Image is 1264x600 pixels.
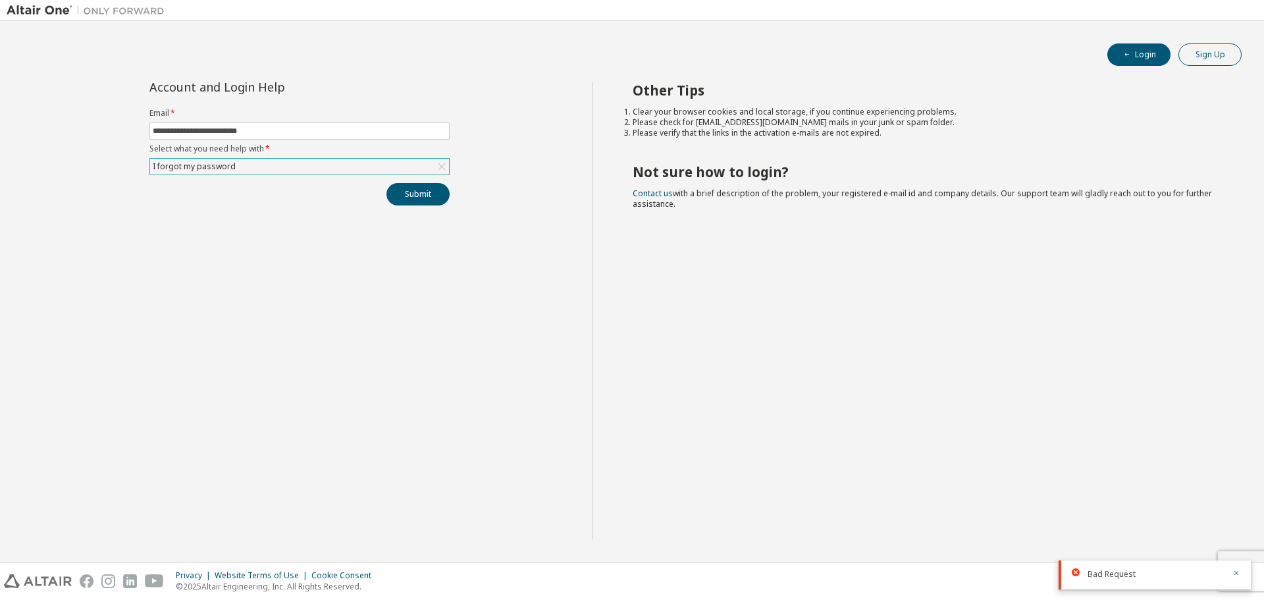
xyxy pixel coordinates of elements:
[151,159,238,174] div: I forgot my password
[149,108,450,119] label: Email
[101,574,115,588] img: instagram.svg
[633,188,673,199] a: Contact us
[633,163,1219,180] h2: Not sure how to login?
[123,574,137,588] img: linkedin.svg
[149,82,390,92] div: Account and Login Help
[311,570,379,581] div: Cookie Consent
[386,183,450,205] button: Submit
[176,570,215,581] div: Privacy
[80,574,93,588] img: facebook.svg
[1088,569,1136,580] span: Bad Request
[149,144,450,154] label: Select what you need help with
[633,82,1219,99] h2: Other Tips
[1107,43,1171,66] button: Login
[7,4,171,17] img: Altair One
[150,159,449,175] div: I forgot my password
[633,117,1219,128] li: Please check for [EMAIL_ADDRESS][DOMAIN_NAME] mails in your junk or spam folder.
[145,574,164,588] img: youtube.svg
[176,581,379,592] p: © 2025 Altair Engineering, Inc. All Rights Reserved.
[633,128,1219,138] li: Please verify that the links in the activation e-mails are not expired.
[633,107,1219,117] li: Clear your browser cookies and local storage, if you continue experiencing problems.
[4,574,72,588] img: altair_logo.svg
[1178,43,1242,66] button: Sign Up
[633,188,1212,209] span: with a brief description of the problem, your registered e-mail id and company details. Our suppo...
[215,570,311,581] div: Website Terms of Use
